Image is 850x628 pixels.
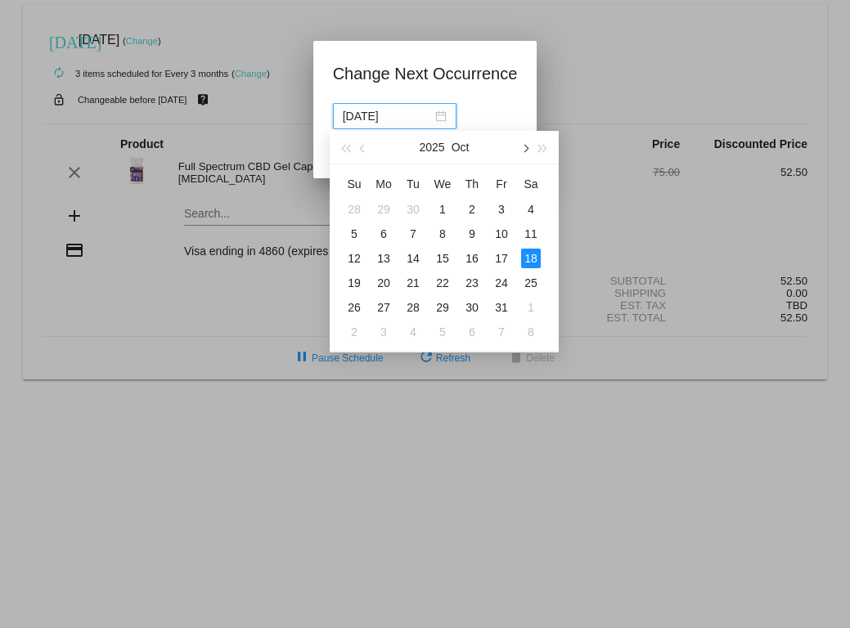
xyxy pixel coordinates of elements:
[521,249,541,268] div: 18
[516,246,546,271] td: 10/18/2025
[516,222,546,246] td: 10/11/2025
[344,298,364,317] div: 26
[398,246,428,271] td: 10/14/2025
[398,171,428,197] th: Tue
[354,131,372,164] button: Previous month (PageUp)
[433,249,452,268] div: 15
[369,271,398,295] td: 10/20/2025
[433,322,452,342] div: 5
[340,222,369,246] td: 10/5/2025
[492,273,511,293] div: 24
[340,171,369,197] th: Sun
[487,271,516,295] td: 10/24/2025
[457,171,487,197] th: Thu
[457,222,487,246] td: 10/9/2025
[487,320,516,344] td: 11/7/2025
[492,249,511,268] div: 17
[521,273,541,293] div: 25
[462,273,482,293] div: 23
[492,224,511,244] div: 10
[534,131,552,164] button: Next year (Control + right)
[492,200,511,219] div: 3
[403,298,423,317] div: 28
[428,171,457,197] th: Wed
[403,224,423,244] div: 7
[340,271,369,295] td: 10/19/2025
[487,246,516,271] td: 10/17/2025
[487,171,516,197] th: Fri
[344,200,364,219] div: 28
[462,249,482,268] div: 16
[336,131,354,164] button: Last year (Control + left)
[344,273,364,293] div: 19
[398,271,428,295] td: 10/21/2025
[403,249,423,268] div: 14
[516,295,546,320] td: 11/1/2025
[369,320,398,344] td: 11/3/2025
[369,197,398,222] td: 9/29/2025
[428,222,457,246] td: 10/8/2025
[398,320,428,344] td: 11/4/2025
[516,171,546,197] th: Sat
[521,322,541,342] div: 8
[403,200,423,219] div: 30
[398,197,428,222] td: 9/30/2025
[516,197,546,222] td: 10/4/2025
[374,224,394,244] div: 6
[343,107,432,125] input: Select date
[428,295,457,320] td: 10/29/2025
[457,271,487,295] td: 10/23/2025
[340,320,369,344] td: 11/2/2025
[398,295,428,320] td: 10/28/2025
[521,200,541,219] div: 4
[403,273,423,293] div: 21
[492,322,511,342] div: 7
[492,298,511,317] div: 31
[428,197,457,222] td: 10/1/2025
[344,224,364,244] div: 5
[374,200,394,219] div: 29
[369,295,398,320] td: 10/27/2025
[369,222,398,246] td: 10/6/2025
[521,224,541,244] div: 11
[457,320,487,344] td: 11/6/2025
[457,197,487,222] td: 10/2/2025
[374,322,394,342] div: 3
[452,131,470,164] button: Oct
[340,197,369,222] td: 9/28/2025
[462,224,482,244] div: 9
[403,322,423,342] div: 4
[462,298,482,317] div: 30
[398,222,428,246] td: 10/7/2025
[516,271,546,295] td: 10/25/2025
[433,273,452,293] div: 22
[433,224,452,244] div: 8
[487,295,516,320] td: 10/31/2025
[457,246,487,271] td: 10/16/2025
[487,222,516,246] td: 10/10/2025
[420,131,445,164] button: 2025
[333,61,518,87] h1: Change Next Occurrence
[340,246,369,271] td: 10/12/2025
[428,271,457,295] td: 10/22/2025
[374,298,394,317] div: 27
[428,246,457,271] td: 10/15/2025
[340,295,369,320] td: 10/26/2025
[516,320,546,344] td: 11/8/2025
[487,197,516,222] td: 10/3/2025
[344,322,364,342] div: 2
[369,246,398,271] td: 10/13/2025
[515,131,533,164] button: Next month (PageDown)
[433,200,452,219] div: 1
[433,298,452,317] div: 29
[457,295,487,320] td: 10/30/2025
[374,273,394,293] div: 20
[369,171,398,197] th: Mon
[462,322,482,342] div: 6
[521,298,541,317] div: 1
[428,320,457,344] td: 11/5/2025
[462,200,482,219] div: 2
[374,249,394,268] div: 13
[344,249,364,268] div: 12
